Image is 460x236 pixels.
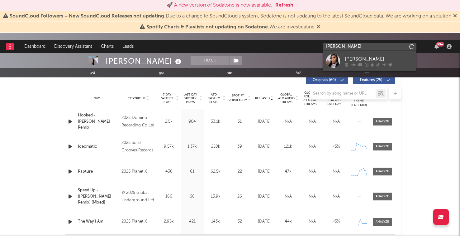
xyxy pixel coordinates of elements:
[78,187,119,206] a: Speed Up - ([PERSON_NAME] Remix) [Mixed]
[182,169,202,175] div: 61
[323,43,416,51] input: Search for artists
[306,76,348,84] button: Originals(60)
[278,144,299,150] div: 121k
[229,219,251,225] div: 32
[159,119,179,125] div: 2.5k
[182,119,202,125] div: 904
[254,169,275,175] div: [DATE]
[323,51,416,71] a: [PERSON_NAME]
[254,144,275,150] div: [DATE]
[357,78,386,82] span: Features ( 25 )
[159,144,179,150] div: 9.57k
[229,194,251,200] div: 26
[229,119,251,125] div: 31
[434,44,439,49] button: 99+
[182,144,202,150] div: 1.37k
[345,55,413,63] div: [PERSON_NAME]
[275,2,293,9] button: Refresh
[50,40,97,53] a: Discovery Assistant
[254,194,275,200] div: [DATE]
[159,194,179,200] div: 166
[10,14,164,19] span: SoundCloud Followers + New SoundCloud Releases not updating
[302,194,323,200] div: N/A
[278,169,299,175] div: 47k
[159,219,179,225] div: 2.95k
[278,194,299,200] div: N/A
[278,219,299,225] div: 44k
[146,25,315,30] span: : We are investigating
[78,112,119,131] a: Hooked - [PERSON_NAME] Remix
[146,25,268,30] span: Spotify Charts & Playlists not updating on Sodatone
[229,144,251,150] div: 39
[121,168,155,175] div: 2025 Planet X
[206,119,226,125] div: 33.1k
[167,2,272,9] div: 🚀 A new version of Sodatone is now available.
[206,219,226,225] div: 143k
[78,219,119,225] a: The Way I Am
[206,169,226,175] div: 62.5k
[278,119,299,125] div: N/A
[326,144,347,150] div: <5%
[310,78,339,82] span: Originals ( 60 )
[326,119,347,125] div: N/A
[78,144,119,150] a: Ideomatic
[453,14,457,19] span: Dismiss
[97,40,118,53] a: Charts
[106,56,183,66] div: [PERSON_NAME]
[121,189,155,204] div: © 2025 Global Underground Ltd
[121,139,155,154] div: 2025 Solid Grooves Records
[229,169,251,175] div: 22
[302,119,323,125] div: N/A
[206,144,226,150] div: 258k
[302,169,323,175] div: N/A
[121,114,155,129] div: 2025 Domino Recording Co Ltd
[254,219,275,225] div: [DATE]
[191,56,230,65] button: Track
[326,219,347,225] div: <5%
[302,219,323,225] div: N/A
[316,25,320,30] span: Dismiss
[159,169,179,175] div: 430
[326,169,347,175] div: N/A
[20,40,50,53] a: Dashboard
[254,119,275,125] div: [DATE]
[436,42,444,47] div: 99 +
[206,194,226,200] div: 13.9k
[182,194,202,200] div: 66
[353,76,395,84] button: Features(25)
[326,194,347,200] div: N/A
[182,219,202,225] div: 421
[310,91,376,96] input: Search by song name or URL
[121,218,155,225] div: 2025 Planet X
[118,40,138,53] a: Leads
[78,169,119,175] a: Rapture
[10,14,451,19] span: : Due to a change to SoundCloud's system, Sodatone is not updating to the latest SoundCloud data....
[302,144,323,150] div: N/A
